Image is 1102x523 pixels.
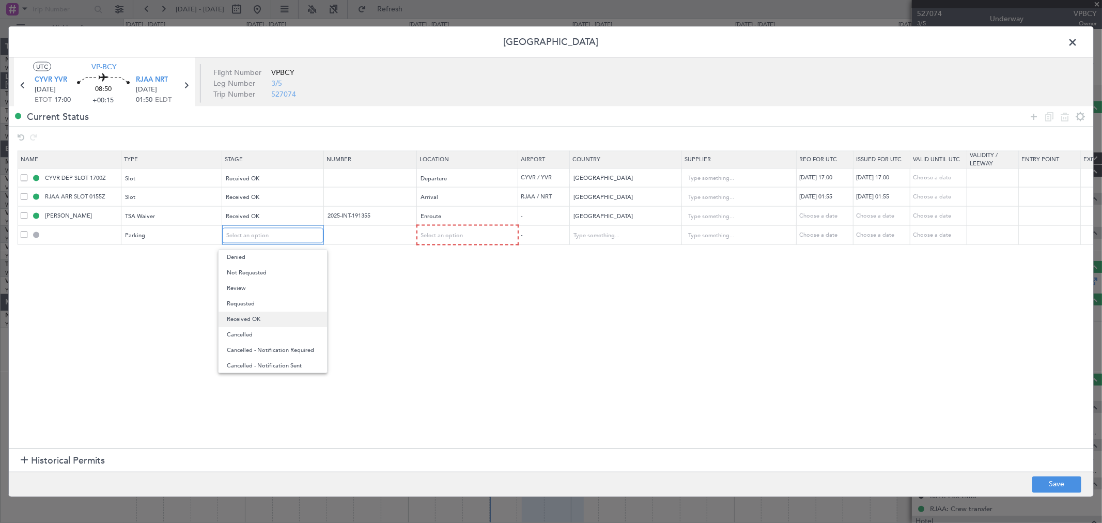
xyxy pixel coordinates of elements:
[227,358,319,374] span: Cancelled - Notification Sent
[227,265,319,281] span: Not Requested
[227,250,319,265] span: Denied
[227,312,319,327] span: Received OK
[227,296,319,312] span: Requested
[227,281,319,296] span: Review
[227,327,319,343] span: Cancelled
[227,343,319,358] span: Cancelled - Notification Required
